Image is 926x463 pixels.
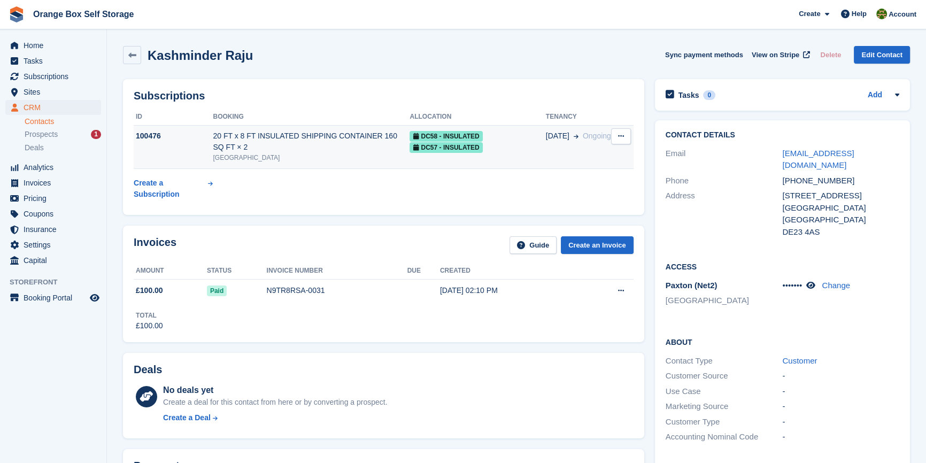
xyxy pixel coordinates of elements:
th: Status [207,263,267,280]
a: menu [5,38,101,53]
span: CRM [24,100,88,115]
span: Analytics [24,160,88,175]
h2: About [666,336,899,347]
button: Sync payment methods [665,46,743,64]
a: View on Stripe [747,46,812,64]
h2: Kashminder Raju [148,48,253,63]
span: Subscriptions [24,69,88,84]
a: menu [5,222,101,237]
a: menu [5,206,101,221]
div: Create a Subscription [134,178,206,200]
a: Create an Invoice [561,236,634,254]
a: Contacts [25,117,101,127]
div: Contact Type [666,355,783,367]
span: Insurance [24,222,88,237]
span: Help [852,9,867,19]
div: Customer Type [666,416,783,428]
div: - [782,400,899,413]
div: Total [136,311,163,320]
span: Paid [207,285,227,296]
div: - [782,370,899,382]
div: - [782,431,899,443]
a: Preview store [88,291,101,304]
span: Invoices [24,175,88,190]
h2: Deals [134,364,162,376]
h2: Invoices [134,236,176,254]
div: Create a deal for this contact from here or by converting a prospect. [163,397,387,408]
div: Address [666,190,783,238]
h2: Subscriptions [134,90,634,102]
div: DE23 4AS [782,226,899,238]
div: - [782,416,899,428]
th: Tenancy [546,109,611,126]
div: [GEOGRAPHIC_DATA] [782,214,899,226]
img: SARAH T [876,9,887,19]
a: Create a Deal [163,412,387,423]
span: Account [889,9,916,20]
a: menu [5,84,101,99]
a: Deals [25,142,101,153]
a: Guide [510,236,557,254]
a: menu [5,100,101,115]
span: Pricing [24,191,88,206]
span: Settings [24,237,88,252]
a: Prospects 1 [25,129,101,140]
span: Tasks [24,53,88,68]
div: Marketing Source [666,400,783,413]
a: menu [5,290,101,305]
span: Sites [24,84,88,99]
div: Customer Source [666,370,783,382]
div: N9TR8RSA-0031 [267,285,407,296]
span: DC58 - INSULATED [410,131,482,142]
div: 0 [703,90,715,100]
div: Create a Deal [163,412,211,423]
span: Prospects [25,129,58,140]
h2: Access [666,261,899,272]
a: Add [868,89,882,102]
a: Change [822,281,850,290]
a: menu [5,69,101,84]
div: [PHONE_NUMBER] [782,175,899,187]
div: Accounting Nominal Code [666,431,783,443]
a: menu [5,175,101,190]
span: Capital [24,253,88,268]
a: menu [5,237,101,252]
a: Create a Subscription [134,173,213,204]
span: DC57 - INSULATED [410,142,482,153]
div: 20 FT x 8 FT INSULATED SHIPPING CONTAINER 160 SQ FT × 2 [213,130,410,153]
th: Invoice number [267,263,407,280]
div: [STREET_ADDRESS] [782,190,899,202]
button: Delete [816,46,845,64]
a: menu [5,191,101,206]
th: Created [440,263,580,280]
span: Create [799,9,820,19]
a: menu [5,53,101,68]
span: Booking Portal [24,290,88,305]
a: menu [5,253,101,268]
span: Storefront [10,277,106,288]
th: Due [407,263,440,280]
div: Use Case [666,385,783,398]
span: Home [24,38,88,53]
div: £100.00 [136,320,163,331]
h2: Tasks [678,90,699,100]
span: ••••••• [782,281,802,290]
th: ID [134,109,213,126]
a: [EMAIL_ADDRESS][DOMAIN_NAME] [782,149,854,170]
a: menu [5,160,101,175]
span: Paxton (Net2) [666,281,717,290]
span: View on Stripe [752,50,799,60]
h2: Contact Details [666,131,899,140]
span: [DATE] [546,130,569,142]
th: Amount [134,263,207,280]
div: [DATE] 02:10 PM [440,285,580,296]
a: Orange Box Self Storage [29,5,138,23]
span: Coupons [24,206,88,221]
div: No deals yet [163,384,387,397]
span: Ongoing [583,132,611,140]
div: Phone [666,175,783,187]
a: Edit Contact [854,46,910,64]
a: Customer [782,356,817,365]
th: Booking [213,109,410,126]
th: Allocation [410,109,545,126]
